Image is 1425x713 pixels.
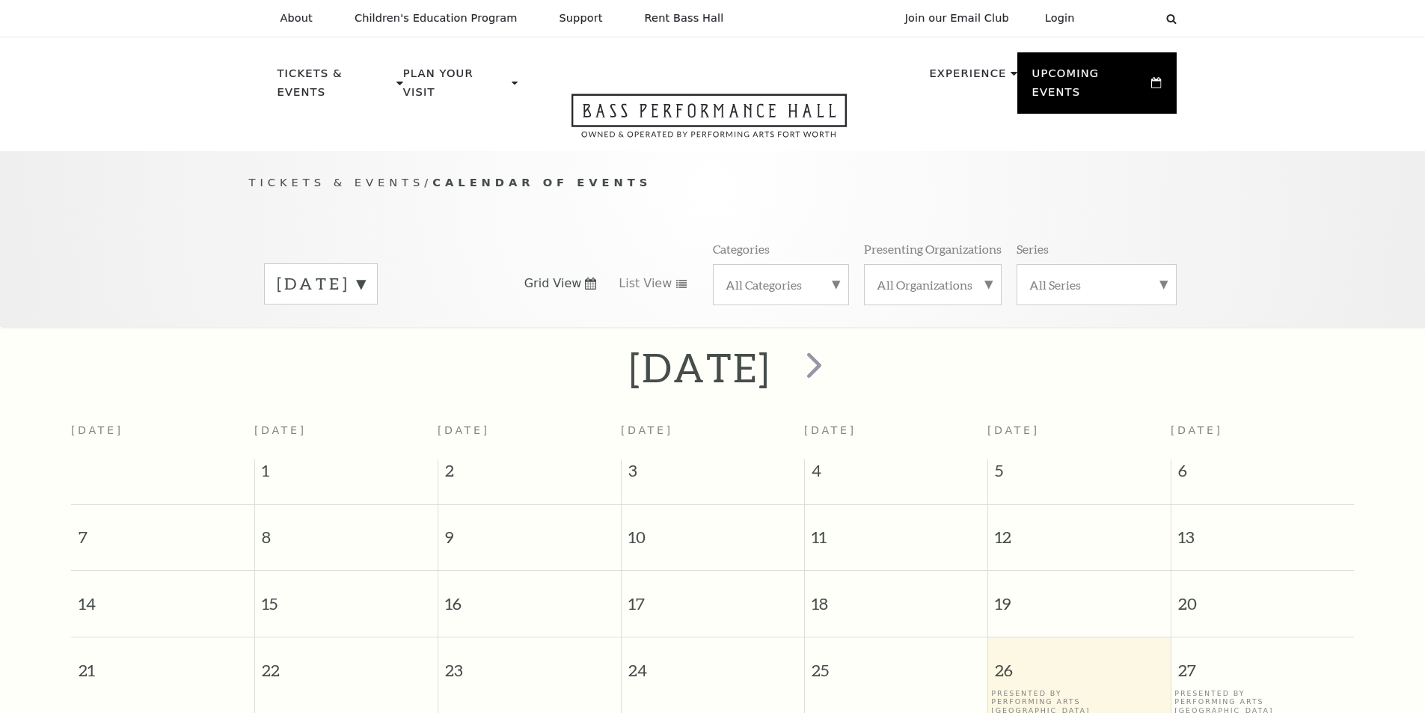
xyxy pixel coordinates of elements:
span: Calendar of Events [432,176,652,189]
span: 8 [255,505,438,557]
span: 25 [805,637,987,689]
span: 1 [255,459,438,489]
p: Upcoming Events [1032,64,1148,110]
span: 13 [1171,505,1355,557]
span: 24 [622,637,804,689]
span: 5 [988,459,1171,489]
h2: [DATE] [629,343,770,391]
span: 9 [438,505,621,557]
span: Grid View [524,275,582,292]
span: 26 [988,637,1171,689]
p: / [249,174,1177,192]
p: Experience [929,64,1006,91]
th: [DATE] [71,415,254,459]
span: Tickets & Events [249,176,425,189]
label: All Organizations [877,277,989,293]
span: 20 [1171,571,1355,622]
span: [DATE] [621,424,673,436]
span: 19 [988,571,1171,622]
span: 10 [622,505,804,557]
span: 6 [1171,459,1355,489]
p: Categories [713,241,770,257]
span: 18 [805,571,987,622]
span: 22 [255,637,438,689]
span: [DATE] [1171,424,1223,436]
p: Presenting Organizations [864,241,1002,257]
select: Select: [1099,11,1152,25]
span: 15 [255,571,438,622]
span: [DATE] [254,424,307,436]
span: 23 [438,637,621,689]
span: [DATE] [987,424,1040,436]
span: 4 [805,459,987,489]
span: 12 [988,505,1171,557]
span: [DATE] [804,424,856,436]
label: All Series [1029,277,1164,293]
p: Children's Education Program [355,12,518,25]
span: 14 [71,571,254,622]
p: Rent Bass Hall [645,12,724,25]
p: Series [1017,241,1049,257]
span: List View [619,275,672,292]
span: [DATE] [438,424,490,436]
p: Plan Your Visit [403,64,508,110]
span: 27 [1171,637,1355,689]
label: All Categories [726,277,836,293]
p: About [281,12,313,25]
span: 3 [622,459,804,489]
span: 2 [438,459,621,489]
span: 11 [805,505,987,557]
span: 17 [622,571,804,622]
button: next [785,341,839,394]
p: Tickets & Events [278,64,393,110]
span: 7 [71,505,254,557]
span: 21 [71,637,254,689]
label: [DATE] [277,272,365,296]
span: 16 [438,571,621,622]
p: Support [560,12,603,25]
